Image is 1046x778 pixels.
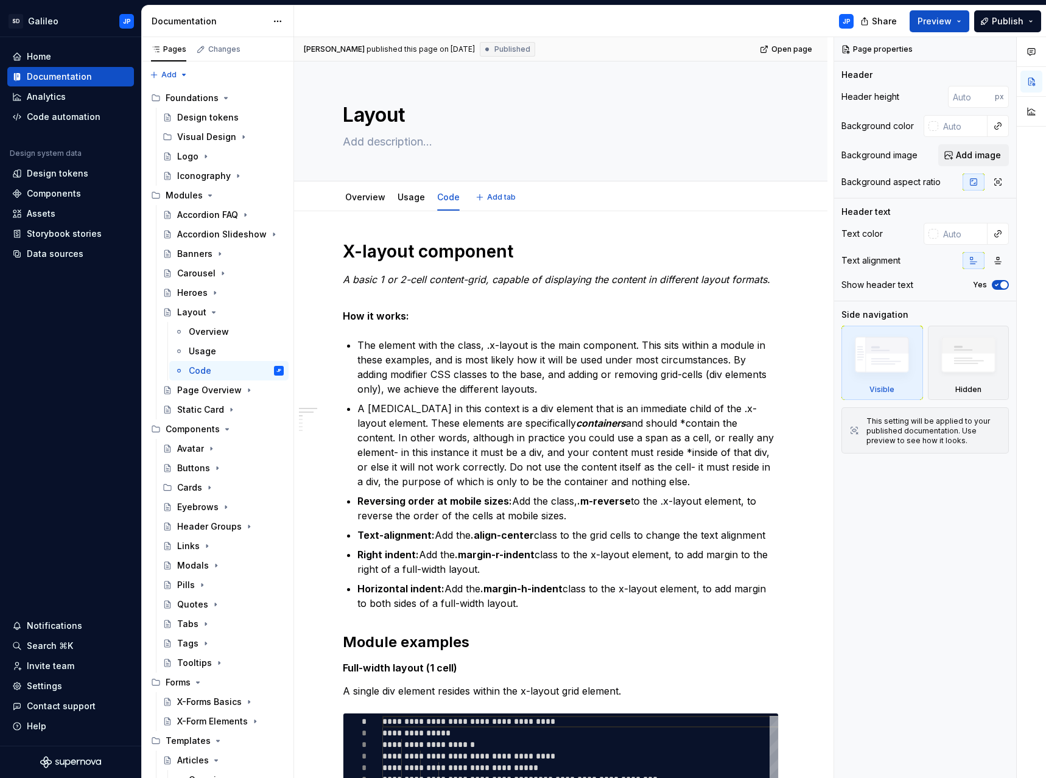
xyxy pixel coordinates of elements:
[841,309,908,321] div: Side navigation
[7,696,134,716] button: Contact support
[27,111,100,123] div: Code automation
[480,583,563,595] strong: .margin-h-indent
[27,720,46,732] div: Help
[471,529,534,541] strong: .align-center
[841,279,913,291] div: Show header text
[166,189,203,202] div: Modules
[28,15,58,27] div: Galileo
[756,41,818,58] a: Open page
[27,228,102,240] div: Storybook stories
[169,342,289,361] a: Usage
[146,88,289,108] div: Foundations
[158,127,289,147] div: Visual Design
[158,614,289,634] a: Tabs
[455,548,535,561] strong: .margin-r-indent
[208,44,240,54] div: Changes
[166,676,191,689] div: Forms
[995,92,1004,102] p: px
[177,520,242,533] div: Header Groups
[841,176,941,188] div: Background aspect ratio
[841,206,891,218] div: Header text
[177,131,236,143] div: Visual Design
[177,657,212,669] div: Tooltips
[189,365,211,377] div: Code
[7,616,134,636] button: Notifications
[177,404,224,416] div: Static Card
[576,417,626,429] em: containers
[340,100,776,130] textarea: Layout
[7,87,134,107] a: Analytics
[177,598,208,611] div: Quotes
[27,248,83,260] div: Data sources
[158,634,289,653] a: Tags
[343,662,457,674] strong: Full-width layout (1 cell)
[177,618,198,630] div: Tabs
[158,400,289,419] a: Static Card
[177,267,216,279] div: Carousel
[177,248,212,260] div: Banners
[27,167,88,180] div: Design tokens
[27,208,55,220] div: Assets
[357,338,779,396] p: The element with the class, .x-layout is the main component. This sits within a module in these e...
[472,189,521,206] button: Add tab
[10,149,82,158] div: Design system data
[841,228,883,240] div: Text color
[177,482,202,494] div: Cards
[169,361,289,380] a: CodeJP
[7,656,134,676] a: Invite team
[146,66,192,83] button: Add
[918,15,952,27] span: Preview
[357,581,779,611] p: Add the class to the x-layout element, to add margin to both sides of a full-width layout.
[177,579,195,591] div: Pills
[494,44,530,54] span: Published
[437,192,460,202] a: Code
[158,751,289,770] a: Articles
[177,150,198,163] div: Logo
[357,529,435,541] strong: Text-alignment:
[432,184,465,209] div: Code
[7,717,134,736] button: Help
[910,10,969,32] button: Preview
[158,692,289,712] a: X-Forms Basics
[343,310,409,322] strong: How it works:
[158,439,289,458] a: Avatar
[151,44,186,54] div: Pages
[177,715,248,727] div: X-Form Elements
[158,478,289,497] div: Cards
[27,640,73,652] div: Search ⌘K
[27,91,66,103] div: Analytics
[7,676,134,696] a: Settings
[177,754,209,766] div: Articles
[158,225,289,244] a: Accordion Slideshow
[7,636,134,656] button: Search ⌘K
[158,147,289,166] a: Logo
[177,696,242,708] div: X-Forms Basics
[166,735,211,747] div: Templates
[189,326,229,338] div: Overview
[367,44,475,54] div: published this page on [DATE]
[992,15,1023,27] span: Publish
[158,517,289,536] a: Header Groups
[146,673,289,692] div: Forms
[27,660,74,672] div: Invite team
[40,756,101,768] svg: Supernova Logo
[177,228,267,240] div: Accordion Slideshow
[177,209,238,221] div: Accordion FAQ
[7,47,134,66] a: Home
[841,149,918,161] div: Background image
[177,540,200,552] div: Links
[158,575,289,595] a: Pills
[343,240,779,262] h1: X-layout component
[841,69,872,81] div: Header
[345,192,385,202] a: Overview
[7,107,134,127] a: Code automation
[7,184,134,203] a: Components
[938,223,988,245] input: Auto
[340,184,390,209] div: Overview
[27,700,96,712] div: Contact support
[487,192,516,202] span: Add tab
[158,264,289,283] a: Carousel
[956,149,1001,161] span: Add image
[177,384,242,396] div: Page Overview
[577,495,631,507] strong: .m-reverse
